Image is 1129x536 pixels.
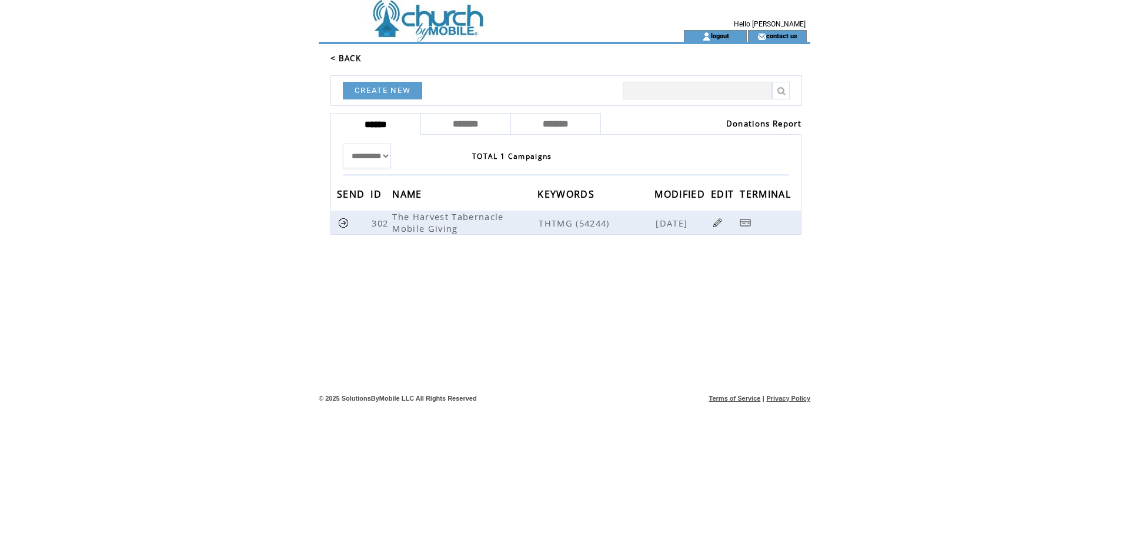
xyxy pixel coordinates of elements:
[656,217,690,229] span: [DATE]
[372,217,391,229] span: 302
[763,395,764,402] span: |
[702,32,711,41] img: account_icon.gif
[734,20,806,28] span: Hello [PERSON_NAME]
[766,32,797,39] a: contact us
[757,32,766,41] img: contact_us_icon.gif
[711,185,737,207] span: EDIT
[537,190,597,197] a: KEYWORDS
[330,53,361,64] a: < BACK
[711,32,729,39] a: logout
[654,190,708,197] a: MODIFIED
[740,185,794,207] span: TERMINAL
[392,185,425,207] span: NAME
[370,190,385,197] a: ID
[392,190,425,197] a: NAME
[370,185,385,207] span: ID
[766,395,810,402] a: Privacy Policy
[337,185,368,207] span: SEND
[709,395,761,402] a: Terms of Service
[472,151,552,161] span: TOTAL 1 Campaigns
[539,217,653,229] span: THTMG (54244)
[392,211,503,234] span: The Harvest Tabernacle Mobile Giving
[654,185,708,207] span: MODIFIED
[319,395,477,402] span: © 2025 SolutionsByMobile LLC All Rights Reserved
[537,185,597,207] span: KEYWORDS
[726,118,801,129] a: Donations Report
[343,82,422,99] a: CREATE NEW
